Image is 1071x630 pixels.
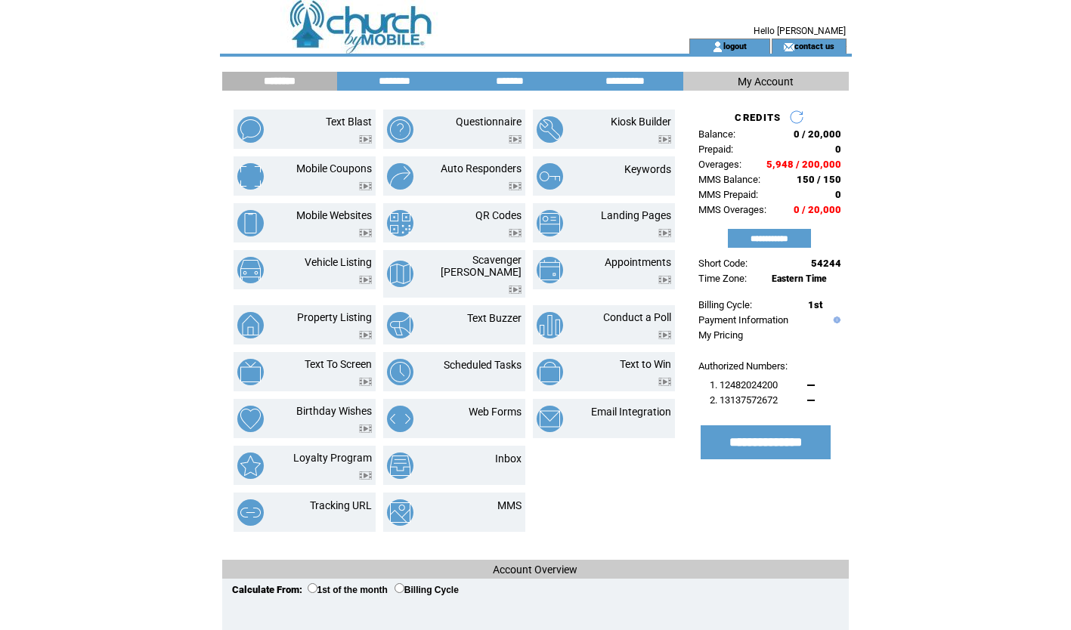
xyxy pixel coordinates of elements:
img: video.png [658,331,671,339]
a: Auto Responders [441,162,522,174]
span: 0 [835,189,841,200]
span: Hello [PERSON_NAME] [754,26,846,36]
span: My Account [738,76,794,88]
img: video.png [658,135,671,144]
img: account_icon.gif [712,41,723,53]
span: Prepaid: [698,144,733,155]
a: Payment Information [698,314,788,326]
img: loyalty-program.png [237,452,264,479]
a: Scheduled Tasks [444,359,522,371]
img: video.png [359,378,372,386]
label: 1st of the month [308,585,388,595]
span: MMS Prepaid: [698,189,758,200]
img: video.png [509,182,522,190]
a: Keywords [624,163,671,175]
a: Web Forms [469,406,522,418]
img: text-buzzer.png [387,312,413,338]
span: CREDITS [735,112,781,123]
span: Overages: [698,159,741,170]
img: video.png [509,135,522,144]
a: QR Codes [475,209,522,221]
a: Appointments [605,256,671,268]
img: tracking-url.png [237,499,264,526]
a: Property Listing [297,311,372,323]
a: My Pricing [698,329,743,341]
a: Tracking URL [310,499,372,511]
span: Balance: [698,128,735,140]
img: questionnaire.png [387,116,413,143]
span: 0 [835,144,841,155]
a: logout [723,41,747,51]
img: kiosk-builder.png [537,116,563,143]
img: video.png [359,471,372,480]
img: video.png [658,276,671,284]
img: text-to-screen.png [237,359,264,385]
a: Text Blast [326,116,372,128]
img: landing-pages.png [537,210,563,236]
img: inbox.png [387,452,413,479]
img: text-to-win.png [537,359,563,385]
span: MMS Balance: [698,174,760,185]
img: email-integration.png [537,406,563,432]
a: Landing Pages [601,209,671,221]
img: appointments.png [537,257,563,283]
span: Calculate From: [232,584,302,595]
span: 2. 13137572672 [710,394,778,406]
span: Billing Cycle: [698,299,752,310]
input: 1st of the month [308,583,317,593]
span: 54244 [811,258,841,269]
img: scavenger-hunt.png [387,261,413,287]
img: auto-responders.png [387,163,413,190]
span: 1. 12482024200 [710,379,778,391]
a: Mobile Coupons [296,162,372,174]
img: conduct-a-poll.png [537,312,563,338]
img: video.png [359,276,372,284]
span: 0 / 20,000 [794,128,841,140]
img: mobile-websites.png [237,210,264,236]
a: Loyalty Program [293,452,372,464]
img: video.png [658,378,671,386]
a: MMS [497,499,522,511]
a: contact us [794,41,834,51]
img: property-listing.png [237,312,264,338]
img: video.png [359,331,372,339]
img: text-blast.png [237,116,264,143]
span: Short Code: [698,258,748,269]
label: Billing Cycle [395,585,459,595]
span: Account Overview [493,564,577,576]
span: 0 / 20,000 [794,204,841,215]
img: video.png [658,229,671,237]
a: Text To Screen [305,358,372,370]
img: keywords.png [537,163,563,190]
input: Billing Cycle [395,583,404,593]
span: 1st [808,299,822,310]
img: video.png [359,135,372,144]
img: video.png [509,229,522,237]
img: birthday-wishes.png [237,406,264,432]
img: video.png [359,182,372,190]
a: Questionnaire [456,116,522,128]
span: Eastern Time [772,273,827,284]
span: Authorized Numbers: [698,360,788,372]
a: Email Integration [591,406,671,418]
a: Text Buzzer [467,312,522,324]
img: video.png [359,425,372,433]
a: Inbox [495,452,522,465]
img: web-forms.png [387,406,413,432]
a: Text to Win [620,358,671,370]
span: Time Zone: [698,273,747,284]
img: contact_us_icon.gif [783,41,794,53]
a: Vehicle Listing [305,256,372,268]
span: 5,948 / 200,000 [766,159,841,170]
a: Kiosk Builder [611,116,671,128]
img: vehicle-listing.png [237,257,264,283]
a: Mobile Websites [296,209,372,221]
img: qr-codes.png [387,210,413,236]
span: MMS Overages: [698,204,766,215]
a: Conduct a Poll [603,311,671,323]
span: 150 / 150 [797,174,841,185]
a: Birthday Wishes [296,405,372,417]
img: mms.png [387,499,413,526]
a: Scavenger [PERSON_NAME] [441,254,522,278]
img: video.png [359,229,372,237]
